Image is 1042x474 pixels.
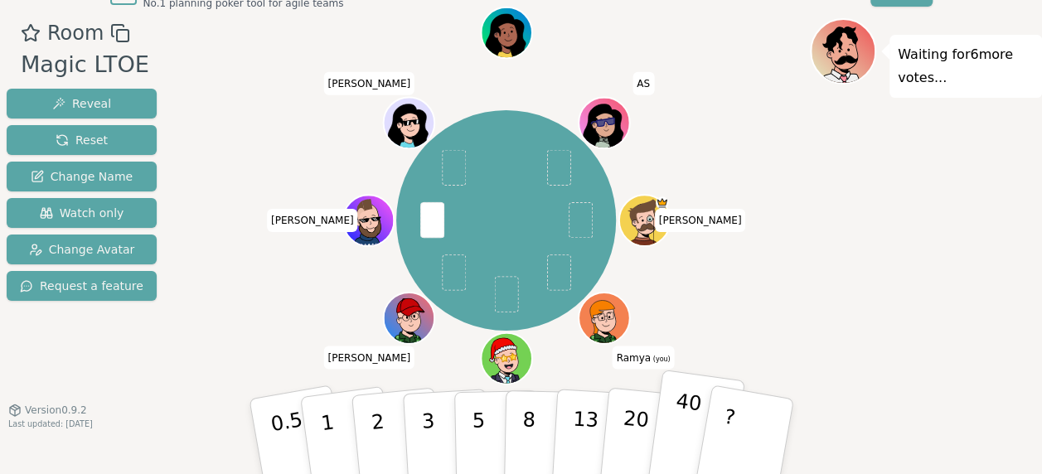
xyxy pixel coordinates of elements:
button: Add as favourite [21,18,41,48]
button: Reset [7,125,157,155]
span: Change Avatar [29,241,135,258]
span: Reset [56,132,108,148]
span: Request a feature [20,278,143,294]
span: Last updated: [DATE] [8,419,93,428]
span: Click to change your name [323,71,414,94]
span: Click to change your name [655,209,746,232]
span: Jake is the host [656,196,668,209]
span: Click to change your name [632,71,654,94]
span: Click to change your name [612,346,674,369]
span: (you) [651,355,671,362]
span: Reveal [52,95,111,112]
span: Room [47,18,104,48]
span: Change Name [31,168,133,185]
span: Watch only [40,205,124,221]
div: Magic LTOE [21,48,149,82]
p: Waiting for 6 more votes... [898,43,1034,89]
button: Request a feature [7,271,157,301]
span: Version 0.9.2 [25,404,87,417]
button: Watch only [7,198,157,228]
span: Click to change your name [267,209,358,232]
button: Version0.9.2 [8,404,87,417]
button: Change Avatar [7,235,157,264]
button: Change Name [7,162,157,191]
button: Reveal [7,89,157,118]
span: Click to change your name [323,346,414,369]
button: Click to change your avatar [579,294,628,342]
